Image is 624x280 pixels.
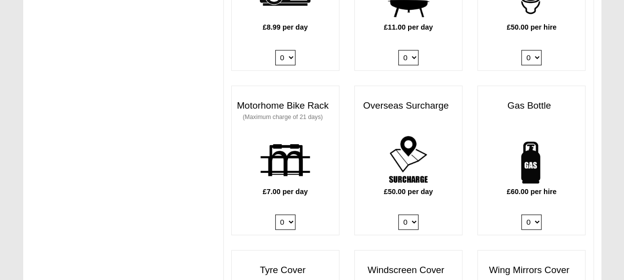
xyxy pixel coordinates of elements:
b: £50.00 per hire [506,24,556,32]
small: (Maximum charge of 21 days) [243,114,323,121]
b: £8.99 per day [263,24,308,32]
b: £50.00 per day [384,188,433,196]
b: £60.00 per hire [506,188,556,196]
img: bike-rack.png [258,133,312,187]
h3: Overseas Surcharge [355,96,462,117]
img: gas-bottle.png [504,133,558,187]
h3: Gas Bottle [478,96,585,117]
b: £11.00 per day [384,24,433,32]
img: surcharge.png [381,133,435,187]
h3: Motorhome Bike Rack [232,96,339,127]
b: £7.00 per day [263,188,308,196]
